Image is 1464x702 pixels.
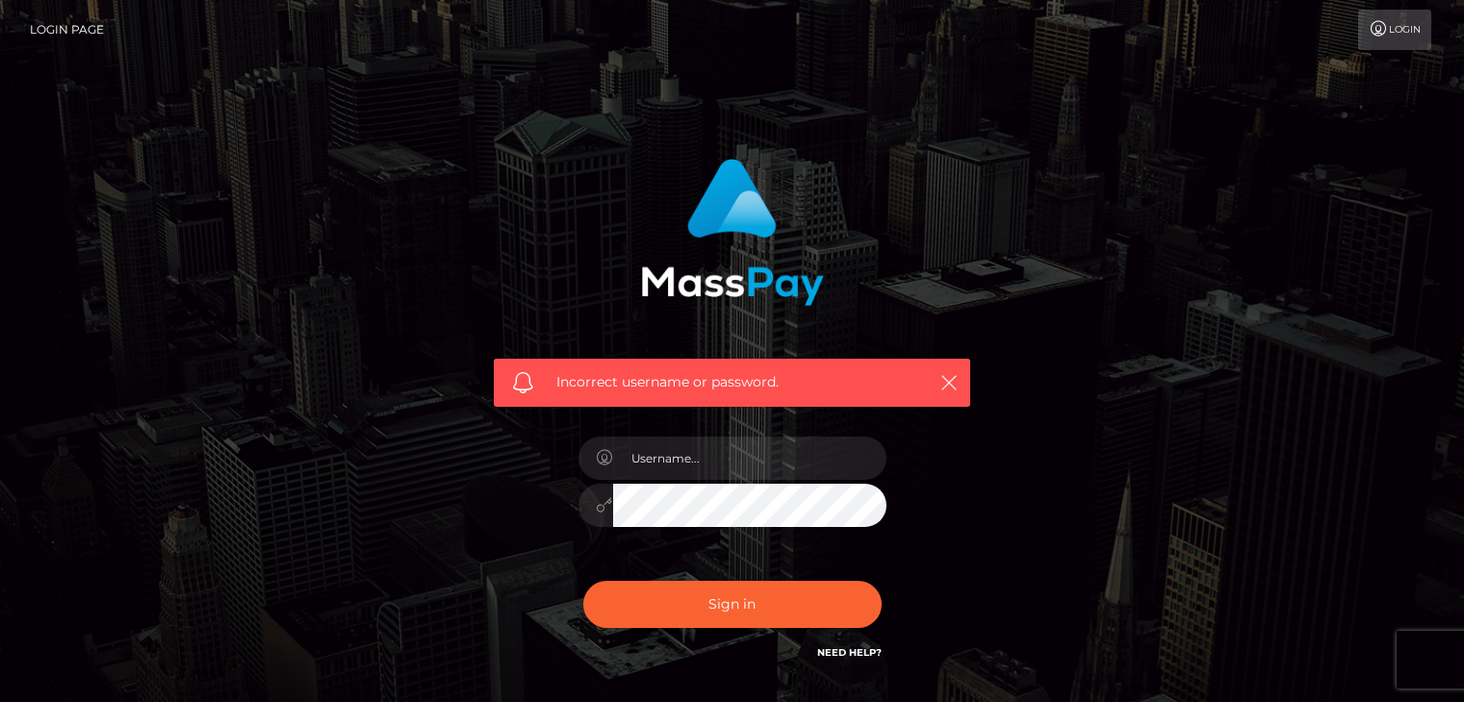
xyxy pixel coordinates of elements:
[817,646,882,659] a: Need Help?
[30,10,104,50] a: Login Page
[556,372,908,392] span: Incorrect username or password.
[1358,10,1431,50] a: Login
[583,581,882,628] button: Sign in
[613,437,886,480] input: Username...
[641,159,824,306] img: MassPay Login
